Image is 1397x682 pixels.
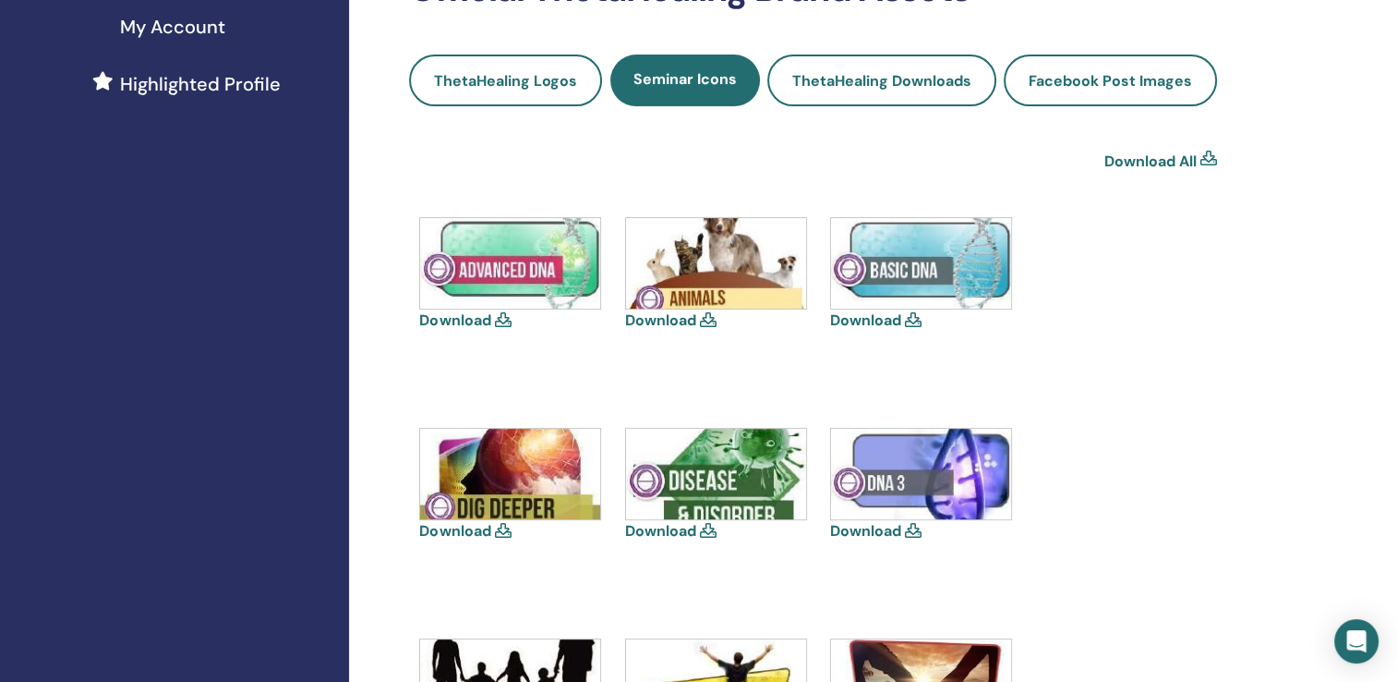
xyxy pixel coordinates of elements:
a: Download [419,311,490,330]
img: advanced.jpg [420,218,600,309]
a: Facebook Post Images [1004,55,1217,106]
a: ThetaHealing Downloads [767,55,996,106]
a: Download [830,311,901,330]
img: disease-and-disorder.jpg [626,429,806,519]
a: Download [625,521,696,541]
span: My Account [120,13,225,41]
img: basic.jpg [831,218,1011,309]
img: animal.jpg [626,218,806,309]
span: Highlighted Profile [120,70,281,98]
a: Seminar Icons [610,55,760,106]
span: Facebook Post Images [1029,71,1192,91]
a: Download [830,521,901,541]
a: Download [419,521,490,541]
div: Open Intercom Messenger [1334,619,1379,664]
span: Seminar Icons [633,69,737,89]
img: dna-3.jpg [831,429,1011,519]
a: Download All [1104,151,1197,173]
a: ThetaHealing Logos [409,55,602,106]
span: ThetaHealing Logos [434,71,577,91]
a: Download [625,311,696,330]
img: dig-deeper.jpg [420,429,600,519]
span: ThetaHealing Downloads [792,71,971,91]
